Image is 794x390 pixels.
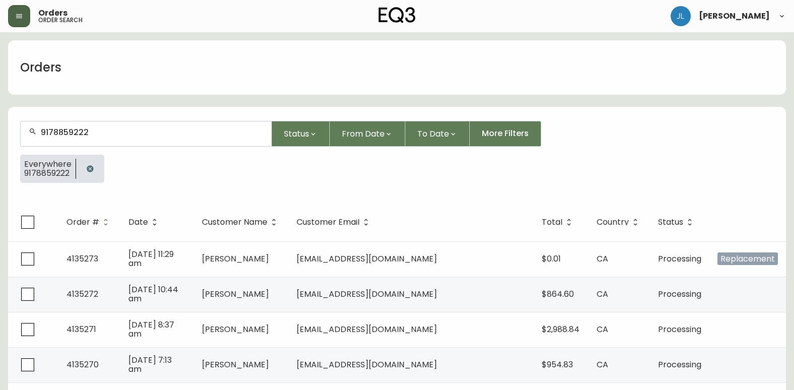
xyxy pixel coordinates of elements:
h1: Orders [20,59,61,76]
span: Everywhere [24,160,71,169]
h5: order search [38,17,83,23]
span: [EMAIL_ADDRESS][DOMAIN_NAME] [297,359,437,370]
button: Status [272,121,330,147]
span: Processing [658,323,701,335]
span: Status [658,219,683,225]
span: [PERSON_NAME] [202,359,269,370]
span: Orders [38,9,67,17]
span: Date [128,219,148,225]
span: Status [284,127,309,140]
span: $864.60 [542,288,574,300]
span: CA [597,288,608,300]
span: $954.83 [542,359,573,370]
span: CA [597,359,608,370]
span: $0.01 [542,253,561,265]
span: Customer Name [202,218,280,227]
span: [EMAIL_ADDRESS][DOMAIN_NAME] [297,288,437,300]
span: Country [597,218,642,227]
span: From Date [342,127,385,140]
span: Processing [658,359,701,370]
span: 9178859222 [24,169,71,178]
span: More Filters [482,128,529,139]
span: Order # [66,219,99,225]
span: [DATE] 11:29 am [128,248,174,269]
span: Replacement [717,252,778,265]
span: Order # [66,218,112,227]
span: 4135270 [66,359,99,370]
span: [PERSON_NAME] [699,12,770,20]
span: CA [597,253,608,265]
img: 1c9c23e2a847dab86f8017579b61559c [671,6,691,26]
span: Customer Email [297,218,373,227]
span: [EMAIL_ADDRESS][DOMAIN_NAME] [297,323,437,335]
span: [DATE] 7:13 am [128,354,172,375]
span: [PERSON_NAME] [202,323,269,335]
span: [PERSON_NAME] [202,253,269,265]
button: To Date [405,121,470,147]
span: Country [597,219,629,225]
input: Search [41,127,263,137]
span: 4135273 [66,253,98,265]
span: Customer Name [202,219,267,225]
button: More Filters [470,121,541,147]
span: [EMAIL_ADDRESS][DOMAIN_NAME] [297,253,437,265]
span: Customer Email [297,219,359,225]
span: To Date [417,127,449,140]
span: Total [542,218,575,227]
span: 4135271 [66,323,96,335]
span: CA [597,323,608,335]
span: Date [128,218,161,227]
span: [DATE] 10:44 am [128,284,178,304]
span: 4135272 [66,288,98,300]
img: logo [379,7,416,23]
button: From Date [330,121,405,147]
span: [PERSON_NAME] [202,288,269,300]
span: Status [658,218,696,227]
span: Total [542,219,562,225]
span: Processing [658,288,701,300]
span: $2,988.84 [542,323,580,335]
span: [DATE] 8:37 am [128,319,174,340]
span: Processing [658,253,701,265]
